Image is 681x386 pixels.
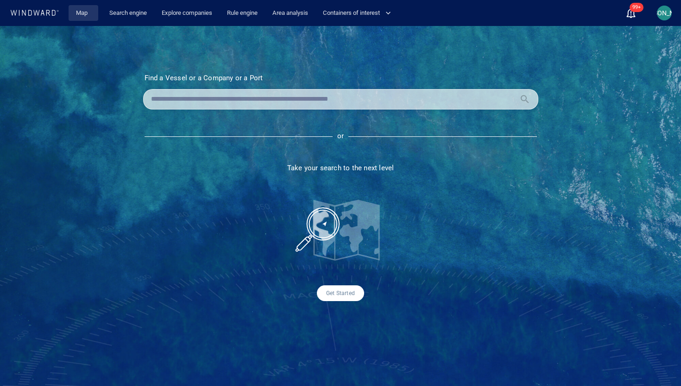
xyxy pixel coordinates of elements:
div: Notification center [625,7,637,19]
button: 99+ [625,7,637,19]
span: or [337,133,344,141]
iframe: Chat [642,344,674,379]
span: Containers of interest [323,8,391,19]
a: Map [72,5,95,21]
a: Explore companies [158,5,216,21]
a: Search engine [106,5,151,21]
span: 99+ [630,3,643,12]
h4: Take your search to the next level [143,164,538,172]
h3: Find a Vessel or a Company or a Port [145,74,537,82]
a: 99+ [624,6,638,20]
a: Get Started [317,285,364,301]
button: [PERSON_NAME] [655,4,674,22]
a: Rule engine [223,5,261,21]
button: Map [69,5,98,21]
button: Containers of interest [319,5,399,21]
a: Area analysis [269,5,312,21]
